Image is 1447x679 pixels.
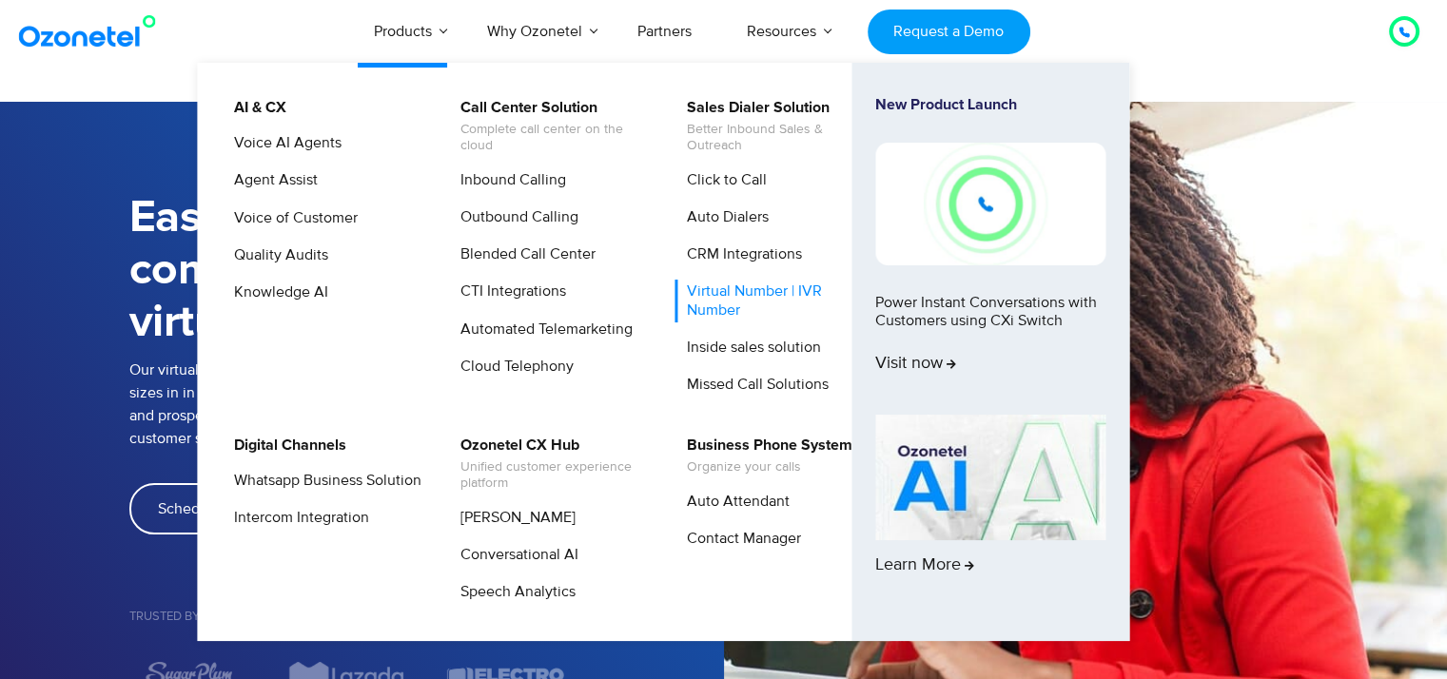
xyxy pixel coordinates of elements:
[448,168,569,192] a: Inbound Calling
[222,469,424,493] a: Whatsapp Business Solution
[675,280,877,321] a: Virtual Number | IVR Number
[675,527,804,551] a: Contact Manager
[875,143,1105,264] img: New-Project-17.png
[222,434,349,457] a: Digital Channels
[129,483,291,534] a: Schedule demo
[129,192,724,349] h1: Ease customer communications with virtual phone numbers
[448,96,651,157] a: Call Center SolutionComplete call center on the cloud
[448,506,578,530] a: [PERSON_NAME]
[675,168,770,192] a: Click to Call
[448,580,578,604] a: Speech Analytics
[687,459,852,475] span: Organize your calls
[222,96,289,120] a: AI & CX
[448,434,651,495] a: Ozonetel CX HubUnified customer experience platform
[875,96,1105,407] a: New Product LaunchPower Instant Conversations with Customers using CXi SwitchVisit now
[129,611,724,623] h5: Trusted by 2000+ Businesses
[222,168,321,192] a: Agent Assist
[448,205,581,229] a: Outbound Calling
[158,501,263,516] span: Schedule demo
[875,415,1105,609] a: Learn More
[448,280,569,303] a: CTI Integrations
[875,354,956,375] span: Visit now
[222,131,344,155] a: Voice AI Agents
[868,10,1030,54] a: Request a Demo
[448,242,598,266] a: Blended Call Center
[675,490,792,514] a: Auto Attendant
[675,434,855,478] a: Business Phone SystemOrganize your calls
[460,459,648,492] span: Unified customer experience platform
[448,543,581,567] a: Conversational AI
[222,506,372,530] a: Intercom Integration
[222,206,361,230] a: Voice of Customer
[875,555,974,576] span: Learn More
[675,205,772,229] a: Auto Dialers
[448,318,636,341] a: Automated Telemarketing
[675,242,805,266] a: CRM Integrations
[222,243,331,267] a: Quality Audits
[448,355,577,378] a: Cloud Telephony
[687,122,874,154] span: Better Inbound Sales & Outreach
[875,415,1105,540] img: AI
[675,336,824,359] a: Inside sales solution
[675,96,877,157] a: Sales Dialer SolutionBetter Inbound Sales & Outreach
[129,359,724,450] p: Our virtual phone number with IVR solution helps businesses of all sizes in in innovative ways. T...
[222,281,331,304] a: Knowledge AI
[460,122,648,154] span: Complete call center on the cloud
[675,373,831,397] a: Missed Call Solutions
